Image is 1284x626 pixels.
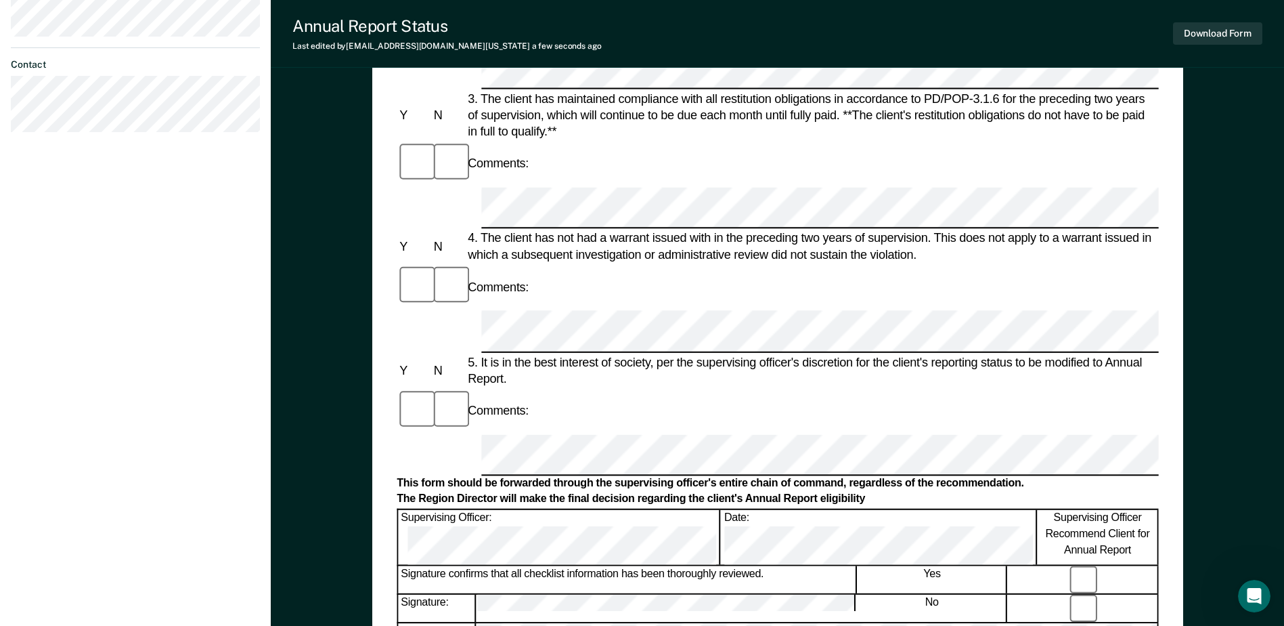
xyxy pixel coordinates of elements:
div: N [430,362,464,378]
div: Yes [858,566,1007,593]
div: Comments: [465,155,531,171]
div: The Region Director will make the final decision regarding the client's Annual Report eligibility [397,493,1158,507]
div: N [430,107,464,123]
div: Signature confirms that all checklist information has been thoroughly reviewed. [398,566,856,593]
button: Download Form [1173,22,1262,45]
div: Supervising Officer Recommend Client for Annual Report [1038,509,1158,564]
div: Supervising Officer: [398,509,720,564]
div: N [430,238,464,255]
div: This form should be forwarded through the supervising officer's entire chain of command, regardle... [397,477,1158,491]
div: 4. The client has not had a warrant issued with in the preceding two years of supervision. This d... [465,230,1159,263]
span: a few seconds ago [532,41,602,51]
div: Signature: [398,595,475,623]
div: 3. The client has maintained compliance with all restitution obligations in accordance to PD/POP-... [465,90,1159,140]
div: 5. It is in the best interest of society, per the supervising officer's discretion for the client... [465,354,1159,386]
div: Y [397,107,430,123]
div: Y [397,362,430,378]
div: No [858,595,1007,623]
div: Annual Report Status [292,16,602,36]
div: Date: [722,509,1036,564]
div: Last edited by [EMAIL_ADDRESS][DOMAIN_NAME][US_STATE] [292,41,602,51]
iframe: Intercom live chat [1238,580,1270,612]
div: Comments: [465,279,531,295]
div: Y [397,238,430,255]
dt: Contact [11,59,260,70]
div: Comments: [465,402,531,419]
